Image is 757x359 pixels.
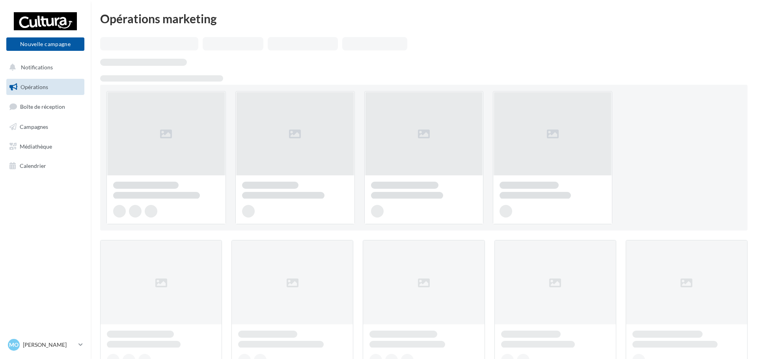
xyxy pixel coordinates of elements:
a: Opérations [5,79,86,95]
a: Boîte de réception [5,98,86,115]
span: Opérations [21,84,48,90]
div: Opérations marketing [100,13,748,24]
button: Nouvelle campagne [6,37,84,51]
a: Campagnes [5,119,86,135]
span: Boîte de réception [20,103,65,110]
button: Notifications [5,59,83,76]
p: [PERSON_NAME] [23,341,75,349]
span: Campagnes [20,123,48,130]
span: Mo [9,341,19,349]
a: Mo [PERSON_NAME] [6,337,84,352]
span: Médiathèque [20,143,52,149]
a: Calendrier [5,158,86,174]
span: Notifications [21,64,53,71]
a: Médiathèque [5,138,86,155]
span: Calendrier [20,162,46,169]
